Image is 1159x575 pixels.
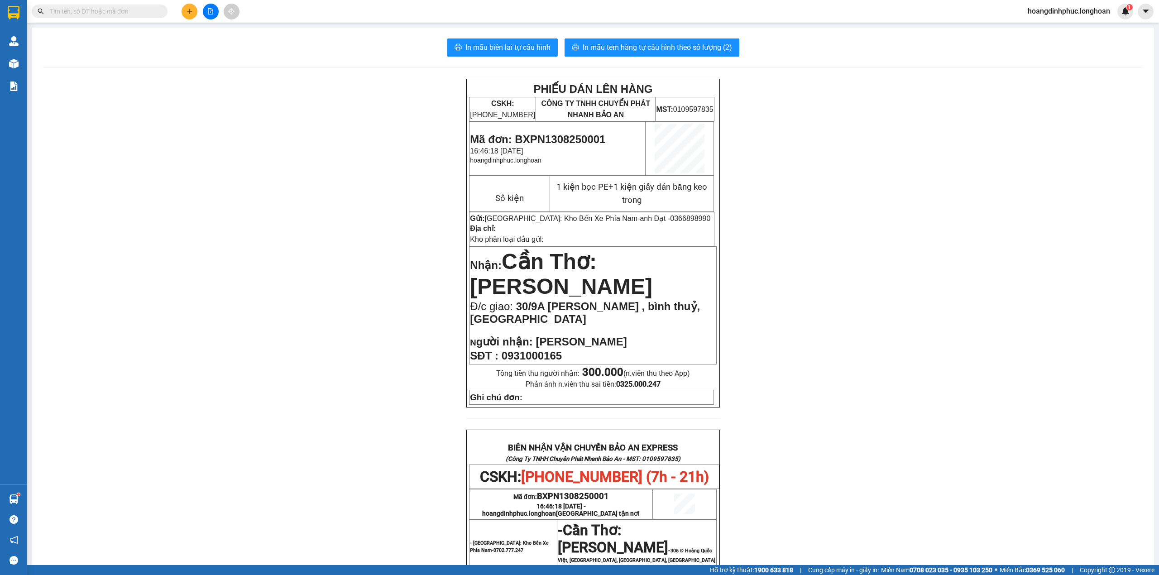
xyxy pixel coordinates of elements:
strong: MST: [656,105,673,113]
strong: 300.000 [582,366,623,379]
strong: 0325.000.247 [616,380,661,388]
span: copyright [1109,567,1115,573]
sup: 1 [1126,4,1133,10]
img: warehouse-icon [9,59,19,68]
strong: 0708 023 035 - 0935 103 250 [910,566,992,574]
span: Phản ánh n.viên thu sai tiền: [526,380,661,388]
sup: 1 [17,493,20,496]
span: Nhận: [470,259,502,271]
strong: 0369 525 060 [1026,566,1065,574]
span: aim [228,8,235,14]
span: 0702.777.247 [493,547,523,553]
span: printer [572,43,579,52]
span: 0762.888.247 [560,565,589,570]
span: | [800,565,801,575]
span: Cung cấp máy in - giấy in: [808,565,879,575]
strong: (Công Ty TNHH Chuyển Phát Nhanh Bảo An - MST: 0109597835) [506,455,680,462]
span: search [38,8,44,14]
span: BXPN1308250001 [537,491,609,501]
span: Cần Thơ: [PERSON_NAME] [558,522,668,556]
span: - [GEOGRAPHIC_DATA]: Kho Bến Xe Phía Nam- [470,540,549,553]
span: 0109597835 [656,105,713,113]
span: 30/9A [PERSON_NAME] , bình thuỷ, [GEOGRAPHIC_DATA] [470,300,700,325]
span: (n.viên thu theo App) [582,369,690,378]
span: 1 kiện bọc PE+1 kiện giấy dán băng keo trong [556,182,707,205]
span: hoangdinhphuc.longhoan [482,510,640,517]
span: In mẫu biên lai tự cấu hình [465,42,551,53]
span: CÔNG TY TNHH CHUYỂN PHÁT NHANH BẢO AN [541,100,650,119]
button: caret-down [1138,4,1154,19]
span: Mã đơn: BXPN1308250001 [470,133,605,145]
span: plus [187,8,193,14]
span: 0931000165 [502,350,562,362]
strong: 1900 633 818 [754,566,793,574]
span: Cần Thơ: [PERSON_NAME] [470,249,652,298]
span: hoangdinhphuc.longhoan [1020,5,1117,17]
span: In mẫu tem hàng tự cấu hình theo số lượng (2) [583,42,732,53]
strong: PHIẾU DÁN LÊN HÀNG [533,83,652,95]
span: [GEOGRAPHIC_DATA] tận nơi [556,510,640,517]
strong: SĐT : [470,350,498,362]
strong: Gửi: [470,215,484,222]
span: gười nhận: [476,335,533,348]
button: aim [224,4,239,19]
span: Miền Bắc [1000,565,1065,575]
span: CSKH: [480,468,709,485]
button: printerIn mẫu tem hàng tự cấu hình theo số lượng (2) [565,38,739,57]
span: [GEOGRAPHIC_DATA]: Kho Bến Xe Phía Nam [485,215,638,222]
img: solution-icon [9,81,19,91]
span: file-add [207,8,214,14]
span: Số kiện [495,193,524,203]
span: message [10,556,18,565]
span: 306 Đ Hoàng Quốc Việt, [GEOGRAPHIC_DATA], [GEOGRAPHIC_DATA], [GEOGRAPHIC_DATA] - [558,548,715,570]
span: printer [455,43,462,52]
span: - [558,522,563,539]
span: - [637,215,710,222]
button: plus [182,4,197,19]
img: warehouse-icon [9,36,19,46]
span: 1 [1128,4,1131,10]
span: Đ/c giao: [470,300,516,312]
img: icon-new-feature [1121,7,1130,15]
span: 0366898990 [670,215,710,222]
strong: N [470,338,532,347]
span: [PHONE_NUMBER] (7h - 21h) [521,468,709,485]
span: - [558,530,715,570]
img: logo-vxr [8,6,19,19]
span: 16:46:18 [DATE] - [482,503,640,517]
span: question-circle [10,515,18,524]
span: Mã đơn: [513,493,609,500]
input: Tìm tên, số ĐT hoặc mã đơn [50,6,157,16]
span: ⚪️ [995,568,997,572]
span: [PERSON_NAME] [536,335,627,348]
span: Miền Nam [881,565,992,575]
span: anh Đạt - [640,215,710,222]
img: warehouse-icon [9,494,19,504]
span: | [1072,565,1073,575]
span: 16:46:18 [DATE] [470,147,523,155]
span: notification [10,536,18,544]
span: Hỗ trợ kỹ thuật: [710,565,793,575]
span: Kho phân loại đầu gửi: [470,235,544,243]
span: hoangdinhphuc.longhoan [470,157,541,164]
span: [PHONE_NUMBER] [470,100,535,119]
span: caret-down [1142,7,1150,15]
strong: CSKH: [491,100,514,107]
button: printerIn mẫu biên lai tự cấu hình [447,38,558,57]
span: Tổng tiền thu người nhận: [496,369,690,378]
strong: BIÊN NHẬN VẬN CHUYỂN BẢO AN EXPRESS [508,443,678,453]
strong: Địa chỉ: [470,225,496,232]
strong: Ghi chú đơn: [470,393,522,402]
button: file-add [203,4,219,19]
